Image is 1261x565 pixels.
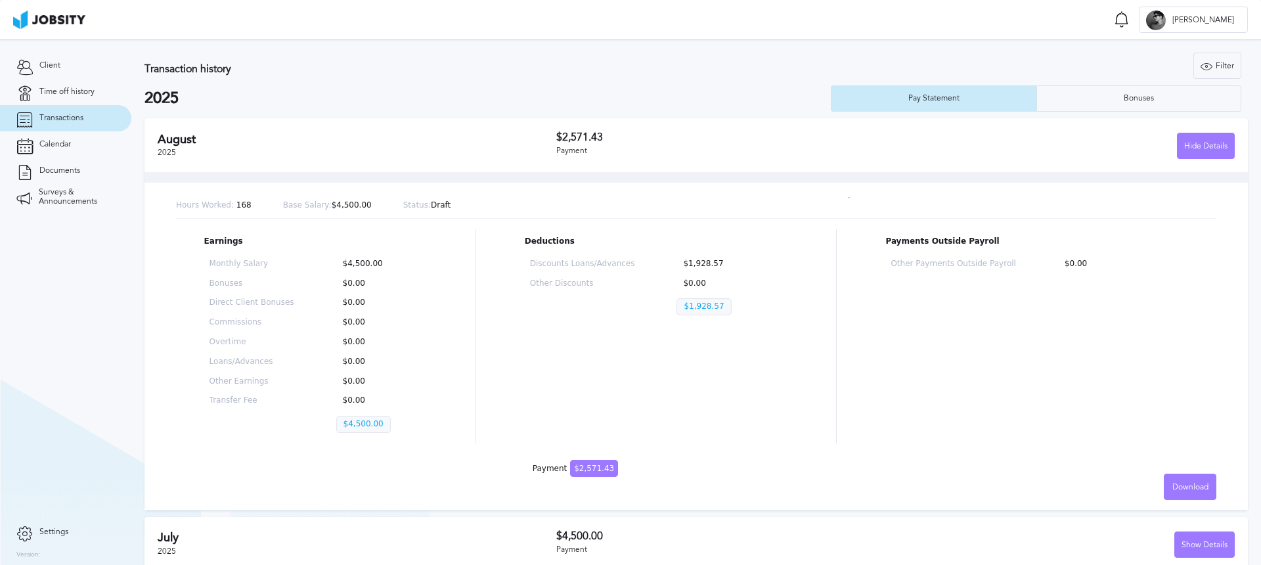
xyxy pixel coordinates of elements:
[210,338,294,347] p: Overtime
[1194,53,1241,79] div: Filter
[556,147,896,156] div: Payment
[144,63,745,75] h3: Transaction history
[556,131,896,143] h3: $2,571.43
[336,260,421,269] p: $4,500.00
[204,237,426,246] p: Earnings
[158,547,176,556] span: 2025
[676,279,782,288] p: $0.00
[525,237,787,246] p: Deductions
[1146,11,1166,30] div: R
[1175,532,1234,558] div: Show Details
[336,396,421,405] p: $0.00
[210,298,294,307] p: Direct Client Bonuses
[39,188,115,206] span: Surveys & Announcements
[283,201,372,210] p: $4,500.00
[336,298,421,307] p: $0.00
[1172,483,1208,492] span: Download
[533,464,618,474] div: Payment
[570,460,618,477] span: $2,571.43
[39,61,60,70] span: Client
[336,377,421,386] p: $0.00
[210,279,294,288] p: Bonuses
[1164,474,1216,500] button: Download
[403,200,431,210] span: Status:
[1117,94,1161,103] div: Bonuses
[176,200,234,210] span: Hours Worked:
[210,357,294,367] p: Loans/Advances
[530,279,635,288] p: Other Discounts
[1166,16,1241,25] span: [PERSON_NAME]
[16,551,41,559] label: Version:
[210,260,294,269] p: Monthly Salary
[891,260,1015,269] p: Other Payments Outside Payroll
[336,279,421,288] p: $0.00
[144,89,831,108] h2: 2025
[158,531,556,545] h2: July
[39,528,68,537] span: Settings
[176,201,252,210] p: 168
[39,166,80,175] span: Documents
[556,545,896,554] div: Payment
[902,94,966,103] div: Pay Statement
[1177,133,1235,159] button: Hide Details
[676,260,782,269] p: $1,928.57
[885,237,1188,246] p: Payments Outside Payroll
[1193,53,1241,79] button: Filter
[39,140,71,149] span: Calendar
[13,11,85,29] img: ab4bad089aa723f57921c736e9817d99.png
[210,318,294,327] p: Commissions
[1139,7,1248,33] button: R[PERSON_NAME]
[336,416,391,433] p: $4,500.00
[1058,260,1183,269] p: $0.00
[831,85,1036,112] button: Pay Statement
[1036,85,1242,112] button: Bonuses
[1178,133,1234,160] div: Hide Details
[530,260,635,269] p: Discounts Loans/Advances
[158,133,556,147] h2: August
[336,357,421,367] p: $0.00
[158,148,176,157] span: 2025
[336,318,421,327] p: $0.00
[336,338,421,347] p: $0.00
[210,396,294,405] p: Transfer Fee
[556,530,896,542] h3: $4,500.00
[403,201,451,210] p: Draft
[39,114,83,123] span: Transactions
[676,298,731,315] p: $1,928.57
[283,200,332,210] span: Base Salary:
[39,87,95,97] span: Time off history
[210,377,294,386] p: Other Earnings
[1174,531,1235,558] button: Show Details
